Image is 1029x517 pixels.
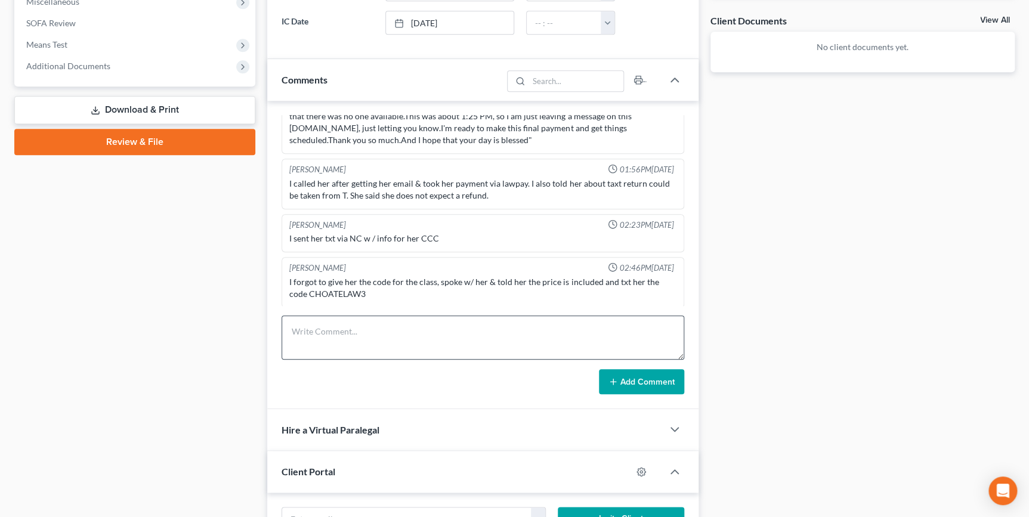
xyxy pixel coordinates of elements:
[620,262,674,274] span: 02:46PM[DATE]
[980,16,1010,24] a: View All
[26,61,110,71] span: Additional Documents
[276,11,379,35] label: IC Date
[289,164,346,175] div: [PERSON_NAME]
[720,41,1005,53] p: No client documents yet.
[988,476,1017,505] div: Open Intercom Messenger
[620,219,674,231] span: 02:23PM[DATE]
[14,129,255,155] a: Review & File
[26,39,67,49] span: Means Test
[620,164,674,175] span: 01:56PM[DATE]
[289,233,676,244] div: I sent her txt via NC w / info for her CCC
[26,18,76,28] span: SOFA Review
[14,96,255,124] a: Download & Print
[282,74,327,85] span: Comments
[282,424,379,435] span: Hire a Virtual Paralegal
[710,14,787,27] div: Client Documents
[289,262,346,274] div: [PERSON_NAME]
[386,11,514,34] a: [DATE]
[289,276,676,300] div: I forgot to give her the code for the class, spoke w/ her & told her the price is included and tx...
[527,11,601,34] input: -- : --
[282,466,335,477] span: Client Portal
[289,98,676,146] div: Client sent me an email say "I called in [DATE] to To make my final payment and [PERSON_NAME] sai...
[289,219,346,231] div: [PERSON_NAME]
[599,369,684,394] button: Add Comment
[289,178,676,202] div: I called her after getting her email & took her payment via lawpay. I also told her about taxt re...
[17,13,255,34] a: SOFA Review
[529,71,623,91] input: Search...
